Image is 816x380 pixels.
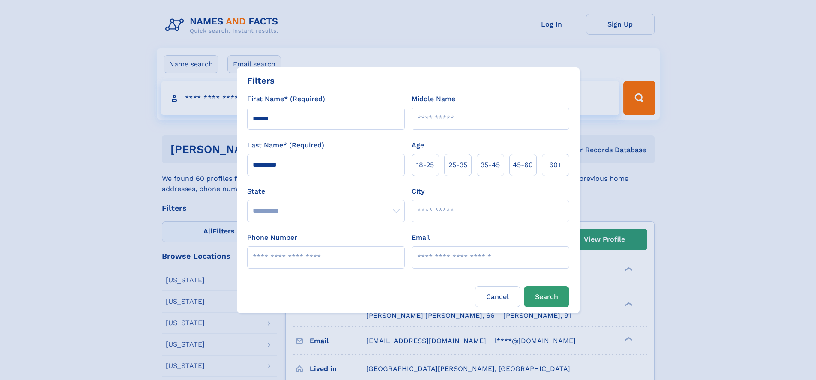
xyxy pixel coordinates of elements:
label: Email [412,233,430,243]
span: 18‑25 [416,160,434,170]
label: Last Name* (Required) [247,140,324,150]
label: City [412,186,424,197]
label: Phone Number [247,233,297,243]
label: Age [412,140,424,150]
label: First Name* (Required) [247,94,325,104]
label: State [247,186,405,197]
span: 25‑35 [448,160,467,170]
span: 45‑60 [513,160,533,170]
span: 35‑45 [481,160,500,170]
div: Filters [247,74,275,87]
label: Middle Name [412,94,455,104]
button: Search [524,286,569,307]
label: Cancel [475,286,520,307]
span: 60+ [549,160,562,170]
